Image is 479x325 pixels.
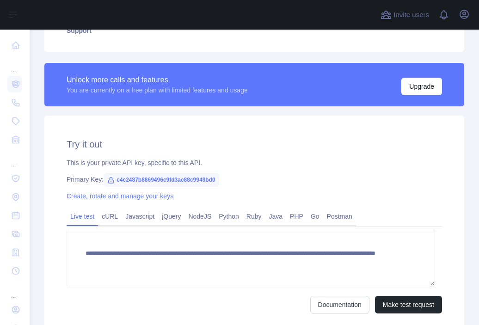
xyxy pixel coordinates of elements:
[243,209,265,224] a: Ruby
[310,296,369,313] a: Documentation
[401,78,442,95] button: Upgrade
[323,209,356,224] a: Postman
[7,150,22,168] div: ...
[158,209,184,224] a: jQuery
[55,20,453,41] a: Support
[7,281,22,300] div: ...
[67,192,173,200] a: Create, rotate and manage your keys
[67,74,248,86] div: Unlock more calls and features
[67,175,442,184] div: Primary Key:
[286,209,307,224] a: PHP
[184,209,215,224] a: NodeJS
[67,209,98,224] a: Live test
[67,86,248,95] div: You are currently on a free plan with limited features and usage
[393,10,429,20] span: Invite users
[379,7,431,22] button: Invite users
[98,209,122,224] a: cURL
[104,173,219,187] span: c4e2487b8869496c9fd3ae88c9949bd0
[215,209,243,224] a: Python
[265,209,287,224] a: Java
[67,138,442,151] h2: Try it out
[122,209,158,224] a: Javascript
[7,55,22,74] div: ...
[375,296,442,313] button: Make test request
[307,209,323,224] a: Go
[67,158,442,167] div: This is your private API key, specific to this API.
